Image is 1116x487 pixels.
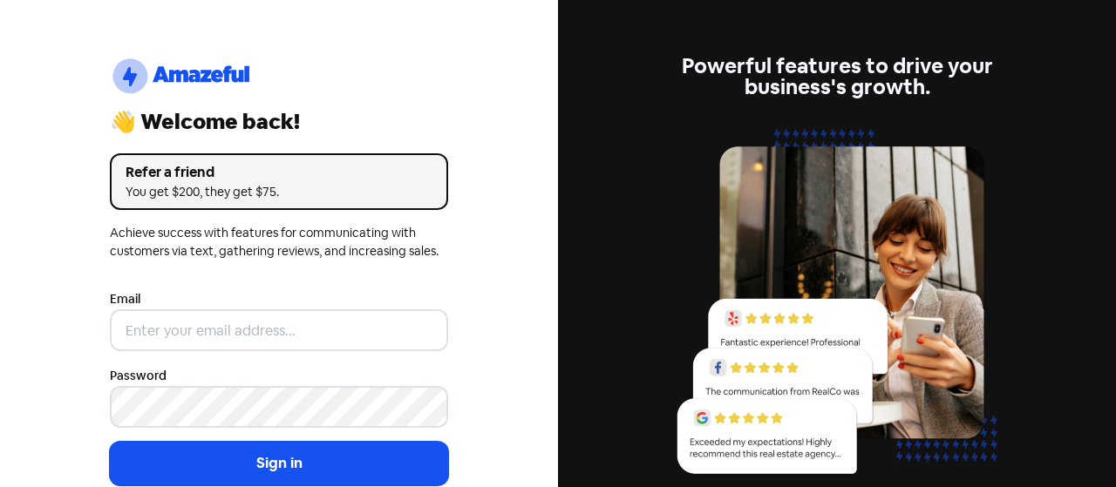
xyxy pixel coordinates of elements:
input: Enter your email address... [110,309,448,351]
button: Sign in [110,442,448,485]
div: Powerful features to drive your business's growth. [668,56,1006,98]
div: You get $200, they get $75. [126,183,432,201]
label: Email [110,290,140,308]
div: Achieve success with features for communicating with customers via text, gathering reviews, and i... [110,224,448,260]
label: Password [110,367,167,385]
div: 👋 Welcome back! [110,112,448,132]
div: Refer a friend [126,162,432,183]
